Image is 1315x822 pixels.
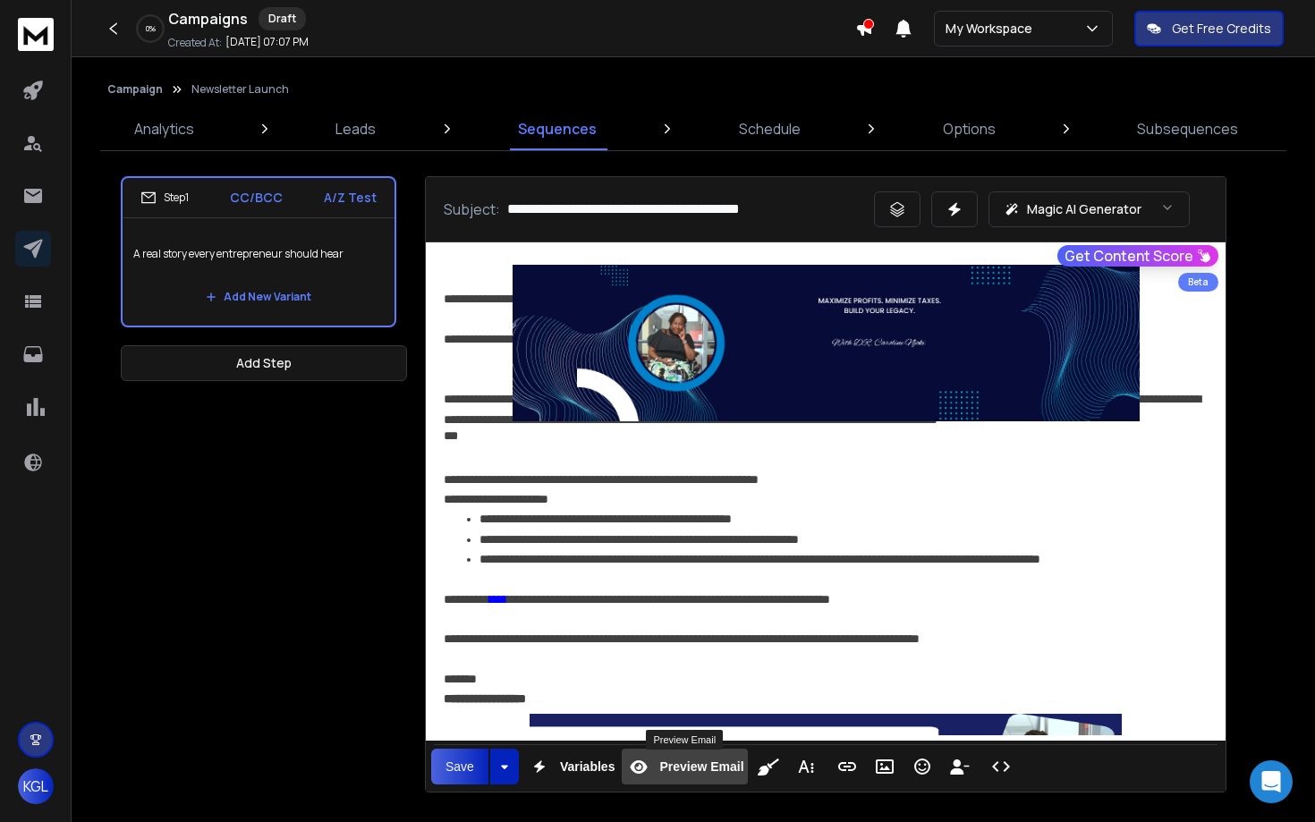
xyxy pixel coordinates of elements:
[191,279,326,315] button: Add New Variant
[230,189,283,207] p: CC/BCC
[431,749,488,784] button: Save
[988,191,1190,227] button: Magic AI Generator
[751,749,785,784] button: Clean HTML
[984,749,1018,784] button: Code View
[140,190,189,206] div: Step 1
[646,730,723,750] div: Preview Email
[507,107,607,150] a: Sequences
[1137,118,1238,140] p: Subsequences
[943,118,996,140] p: Options
[1057,245,1218,267] button: Get Content Score
[18,18,54,51] img: logo
[739,118,801,140] p: Schedule
[335,118,376,140] p: Leads
[1178,273,1218,292] div: Beta
[444,199,500,220] p: Subject:
[134,118,194,140] p: Analytics
[518,118,597,140] p: Sequences
[1134,11,1284,47] button: Get Free Credits
[191,82,289,97] p: Newsletter Launch
[830,749,864,784] button: Insert Link (⌘K)
[943,749,977,784] button: Insert Unsubscribe Link
[123,107,205,150] a: Analytics
[1027,200,1141,218] p: Magic AI Generator
[168,36,222,50] p: Created At:
[905,749,939,784] button: Emoticons
[324,189,377,207] p: A/Z Test
[259,7,306,30] div: Draft
[1126,107,1249,150] a: Subsequences
[656,759,747,775] span: Preview Email
[18,768,54,804] button: KGL
[1172,20,1271,38] p: Get Free Credits
[121,176,396,327] li: Step1CC/BCCA/Z TestA real story every entrepreneur should hearAdd New Variant
[868,749,902,784] button: Insert Image (⌘P)
[133,229,384,279] p: A real story every entrepreneur should hear
[789,749,823,784] button: More Text
[946,20,1039,38] p: My Workspace
[932,107,1006,150] a: Options
[728,107,811,150] a: Schedule
[622,749,747,784] button: Preview Email
[1250,760,1293,803] div: Open Intercom Messenger
[556,759,619,775] span: Variables
[168,8,248,30] h1: Campaigns
[325,107,386,150] a: Leads
[522,749,619,784] button: Variables
[225,35,309,49] p: [DATE] 07:07 PM
[121,345,407,381] button: Add Step
[107,82,163,97] button: Campaign
[146,23,156,34] p: 0 %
